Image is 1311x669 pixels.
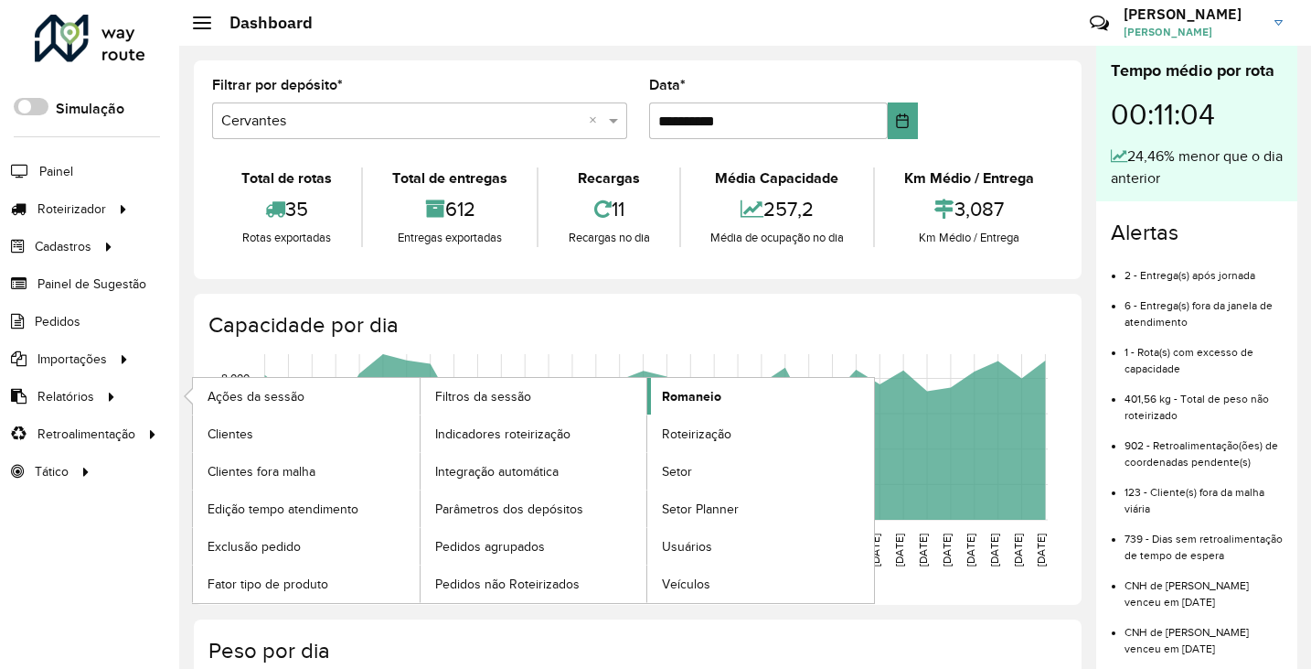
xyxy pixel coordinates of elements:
[647,566,874,602] a: Veículos
[193,491,420,527] a: Edição tempo atendimento
[1111,220,1283,246] h4: Alertas
[211,13,313,33] h2: Dashboard
[435,387,531,406] span: Filtros da sessão
[435,425,570,444] span: Indicadores roteirização
[221,372,250,384] text: 8,000
[193,378,420,415] a: Ações da sessão
[686,229,869,247] div: Média de ocupação no dia
[647,491,874,527] a: Setor Planner
[917,534,929,566] text: [DATE]
[1080,4,1119,43] a: Contato Rápido
[1124,24,1261,40] span: [PERSON_NAME]
[879,189,1059,229] div: 3,087
[193,528,420,565] a: Exclusão pedido
[1035,534,1047,566] text: [DATE]
[208,387,304,406] span: Ações da sessão
[39,162,73,181] span: Painel
[1124,254,1283,284] li: 2 - Entrega(s) após jornada
[368,189,532,229] div: 612
[35,312,80,331] span: Pedidos
[543,229,674,247] div: Recargas no dia
[988,534,1000,566] text: [DATE]
[208,462,315,481] span: Clientes fora malha
[1124,284,1283,330] li: 6 - Entrega(s) fora da janela de atendimento
[686,189,869,229] div: 257,2
[208,575,328,594] span: Fator tipo de produto
[1111,59,1283,83] div: Tempo médio por rota
[421,415,647,452] a: Indicadores roteirização
[589,110,604,132] span: Clear all
[647,453,874,490] a: Setor
[208,638,1063,664] h4: Peso por dia
[217,229,357,247] div: Rotas exportadas
[37,425,135,444] span: Retroalimentação
[662,462,692,481] span: Setor
[368,229,532,247] div: Entregas exportadas
[662,425,731,444] span: Roteirização
[543,189,674,229] div: 11
[435,500,583,519] span: Parâmetros dos depósitos
[1124,424,1283,470] li: 902 - Retroalimentação(ões) de coordenadas pendente(s)
[647,415,874,452] a: Roteirização
[647,528,874,565] a: Usuários
[1124,470,1283,517] li: 123 - Cliente(s) fora da malha viária
[421,528,647,565] a: Pedidos agrupados
[543,167,674,189] div: Recargas
[435,462,559,481] span: Integração automática
[686,167,869,189] div: Média Capacidade
[421,566,647,602] a: Pedidos não Roteirizados
[208,425,253,444] span: Clientes
[208,500,358,519] span: Edição tempo atendimento
[208,537,301,556] span: Exclusão pedido
[893,534,905,566] text: [DATE]
[435,575,580,594] span: Pedidos não Roteirizados
[193,415,420,452] a: Clientes
[35,462,69,481] span: Tático
[421,378,647,415] a: Filtros da sessão
[37,200,106,219] span: Roteirizador
[421,453,647,490] a: Integração automática
[941,534,953,566] text: [DATE]
[647,378,874,415] a: Romaneio
[1124,564,1283,610] li: CNH de [PERSON_NAME] venceu em [DATE]
[1111,146,1283,189] div: 24,46% menor que o dia anterior
[193,453,420,490] a: Clientes fora malha
[1124,517,1283,564] li: 739 - Dias sem retroalimentação de tempo de espera
[869,534,881,566] text: [DATE]
[1124,610,1283,657] li: CNH de [PERSON_NAME] venceu em [DATE]
[1124,330,1283,377] li: 1 - Rota(s) com excesso de capacidade
[435,537,545,556] span: Pedidos agrupados
[879,167,1059,189] div: Km Médio / Entrega
[662,500,739,519] span: Setor Planner
[1012,534,1024,566] text: [DATE]
[56,98,124,120] label: Simulação
[37,350,107,369] span: Importações
[208,312,1063,339] h4: Capacidade por dia
[212,74,343,96] label: Filtrar por depósito
[965,534,976,566] text: [DATE]
[879,229,1059,247] div: Km Médio / Entrega
[1111,83,1283,146] div: 00:11:04
[37,275,146,294] span: Painel de Sugestão
[37,387,94,406] span: Relatórios
[649,74,686,96] label: Data
[368,167,532,189] div: Total de entregas
[35,237,91,256] span: Cadastros
[1124,377,1283,424] li: 401,56 kg - Total de peso não roteirizado
[421,491,647,527] a: Parâmetros dos depósitos
[662,575,710,594] span: Veículos
[217,167,357,189] div: Total de rotas
[662,387,721,406] span: Romaneio
[193,566,420,602] a: Fator tipo de produto
[217,189,357,229] div: 35
[662,537,712,556] span: Usuários
[888,103,918,139] button: Choose Date
[1124,5,1261,23] h3: [PERSON_NAME]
